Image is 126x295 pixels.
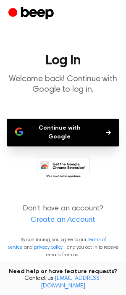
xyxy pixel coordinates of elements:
[8,5,56,22] a: Beep
[34,245,63,250] a: privacy policy
[41,276,102,289] a: [EMAIL_ADDRESS][DOMAIN_NAME]
[7,203,119,226] p: Don’t have an account?
[7,74,119,95] p: Welcome back! Continue with Google to log in.
[8,215,118,226] a: Create an Account
[7,236,119,259] p: By continuing, you agree to our and , and you opt in to receive emails from us.
[5,275,121,290] span: Contact us
[7,54,119,67] h1: Log In
[7,119,119,146] button: Continue with Google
